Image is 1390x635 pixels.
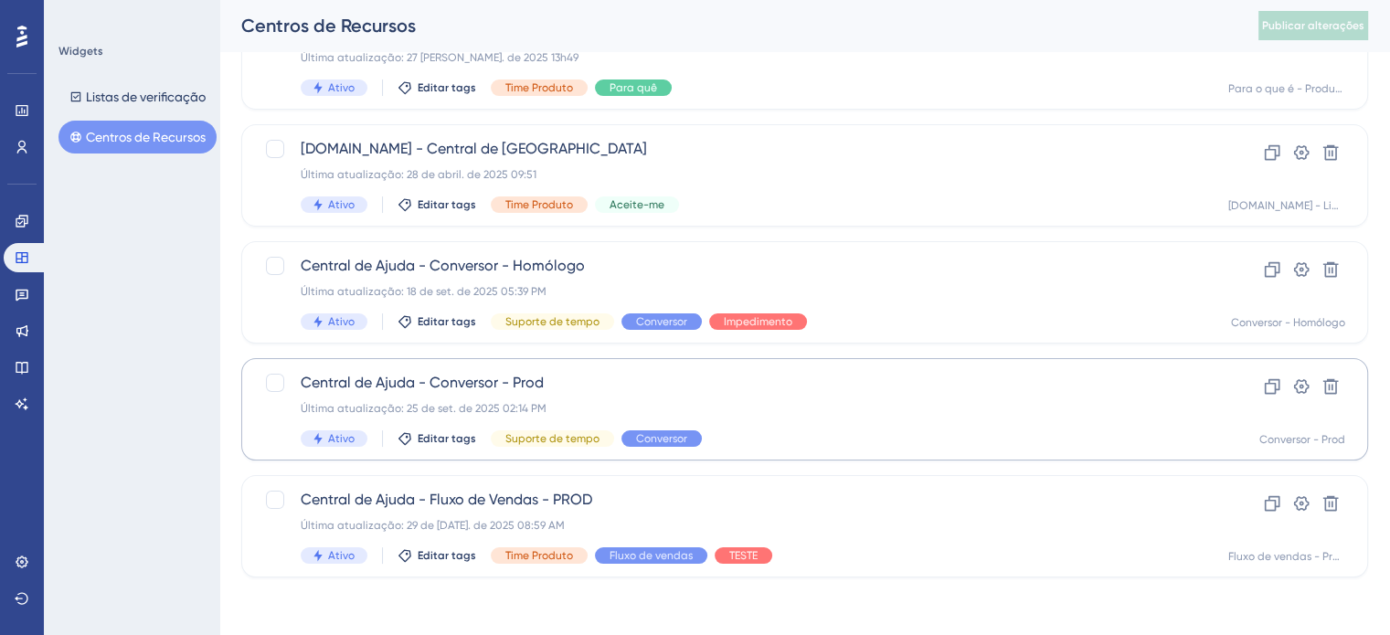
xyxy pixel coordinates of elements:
font: Time Produto [505,81,573,94]
font: Conversor - Prod [1259,433,1345,446]
font: Listas de verificação [86,90,206,104]
button: Editar tags [398,314,476,329]
font: Ativo [328,198,355,211]
font: Conversor [636,432,687,445]
font: Impedimento [724,315,792,328]
font: TESTE [729,549,758,562]
font: Última atualização: 25 de set. de 2025 02:14 PM [301,402,546,415]
font: Conversor - Homólogo [1231,316,1345,329]
font: Ativo [328,432,355,445]
button: Editar tags [398,548,476,563]
font: [DOMAIN_NAME] - Liberação [1228,199,1376,212]
font: Centros de Recursos [241,15,416,37]
font: Última atualização: 28 de abril. de 2025 09:51 [301,168,536,181]
font: Time Produto [505,198,573,211]
font: Ativo [328,549,355,562]
font: Última atualização: 29 de [DATE]. de 2025 08:59 AM [301,519,565,532]
font: Suporte de tempo [505,432,600,445]
button: Centros de Recursos [58,121,217,153]
font: Suporte de tempo [505,315,600,328]
font: Aceite-me [610,198,664,211]
font: Central de Ajuda - Fluxo de Vendas - PROD [301,491,592,508]
font: Fluxo de vendas - Prod [1228,550,1346,563]
button: Publicar alterações [1258,11,1368,40]
font: Para o que é - Produção [1228,82,1355,95]
font: Editar tags [418,198,476,211]
font: Editar tags [418,81,476,94]
font: Editar tags [418,549,476,562]
button: Editar tags [398,80,476,95]
font: Conversor [636,315,687,328]
font: Última atualização: 18 de set. de 2025 05:39 PM [301,285,546,298]
font: Para quê [610,81,657,94]
font: Fluxo de vendas [610,549,693,562]
font: Central de Ajuda - Conversor - Homólogo [301,257,585,274]
font: Centros de Recursos [86,130,206,144]
font: [DOMAIN_NAME] - Central de [GEOGRAPHIC_DATA] [301,140,647,157]
font: Ativo [328,315,355,328]
font: Editar tags [418,432,476,445]
font: Ativo [328,81,355,94]
button: Editar tags [398,197,476,212]
font: Central de Ajuda - Conversor - Prod [301,374,544,391]
font: Última atualização: 27 [PERSON_NAME]. de 2025 13h49 [301,51,578,64]
font: Time Produto [505,549,573,562]
font: Publicar alterações [1262,19,1364,32]
font: Widgets [58,45,103,58]
button: Editar tags [398,431,476,446]
font: Editar tags [418,315,476,328]
button: Listas de verificação [58,80,217,113]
